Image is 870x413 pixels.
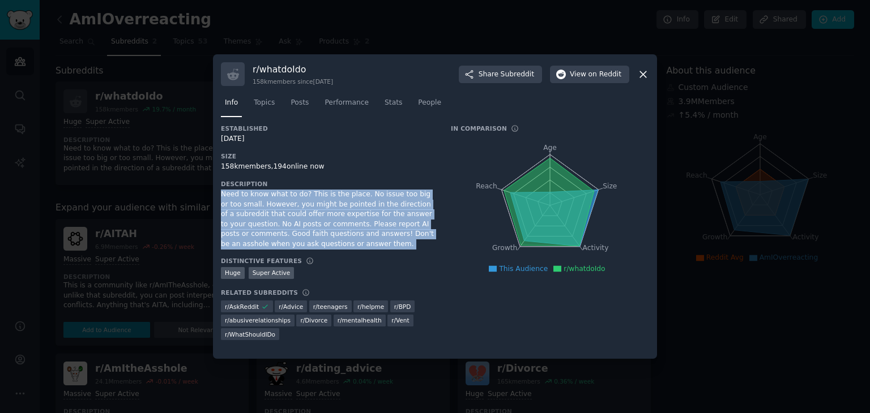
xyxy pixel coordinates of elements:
span: This Audience [499,265,548,273]
span: Topics [254,98,275,108]
h3: Distinctive Features [221,257,302,265]
tspan: Age [543,144,557,152]
div: [DATE] [221,134,435,144]
tspan: Size [603,182,617,190]
h3: Description [221,180,435,188]
span: People [418,98,441,108]
h3: Size [221,152,435,160]
h3: In Comparison [451,124,507,132]
a: Info [221,94,242,117]
button: ShareSubreddit [459,66,542,84]
span: Performance [325,98,369,108]
h3: Established [221,124,435,132]
span: r/whatdoIdo [564,265,605,273]
span: r/ teenagers [313,303,348,311]
h3: r/ whatdoIdo [253,63,333,75]
div: 158k members since [DATE] [253,78,333,85]
span: r/ Advice [279,303,303,311]
span: on Reddit [588,70,621,80]
span: r/ Vent [391,316,409,324]
a: Performance [321,94,373,117]
a: Posts [287,94,313,117]
div: 158k members, 194 online now [221,162,435,172]
div: Super Active [249,267,295,279]
a: People [414,94,445,117]
tspan: Reach [476,182,497,190]
span: r/ helpme [357,303,384,311]
h3: Related Subreddits [221,289,298,296]
span: Subreddit [501,70,534,80]
span: Posts [291,98,309,108]
span: r/ abusiverelationships [225,316,291,324]
span: r/ Divorce [300,316,327,324]
button: Viewon Reddit [550,66,629,84]
span: View [570,70,621,80]
div: Huge [221,267,245,279]
span: Share [479,70,534,80]
span: Info [225,98,238,108]
tspan: Activity [583,244,609,252]
span: r/ mentalhealth [338,316,382,324]
a: Topics [250,94,279,117]
div: Need to know what to do? This is the place. No issue too big or too small. However, you might be ... [221,190,435,249]
a: Stats [381,94,406,117]
span: Stats [385,98,402,108]
span: r/ BPD [394,303,411,311]
span: r/ WhatShouldIDo [225,330,275,338]
span: r/ AskReddit [225,303,259,311]
tspan: Growth [492,244,517,252]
